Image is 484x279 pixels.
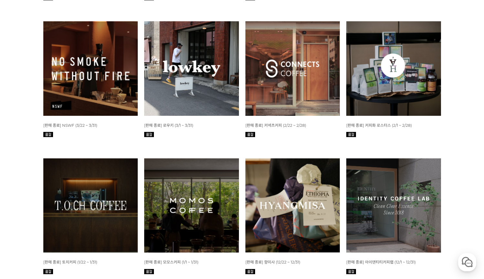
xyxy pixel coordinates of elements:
[83,204,124,221] a: 설정
[346,123,412,128] a: [판매 종료] 커피화 로스터스 (2/1 ~ 2/28)
[20,214,24,219] span: 홈
[144,132,154,137] img: 품절
[144,158,239,253] img: 1월 커피 월픽 모모스
[43,123,97,128] a: [판매 종료] NSWF (3/22 ~ 3/31)
[100,214,108,219] span: 설정
[346,158,441,253] img: 12월 커피 월픽 아이덴티티커피랩
[144,269,154,274] img: 품절
[245,259,300,264] a: [판매 종료] 향미사 (12/22 ~ 12/31)
[144,21,239,116] img: 3월 커피 월픽 로우키
[43,21,138,116] img: 2월 커피 스몰월픽 NSWF(노스모크위드아웃파이어)
[43,158,138,253] img: 1월 커피 스몰월픽 토치커피
[59,214,67,220] span: 대화
[245,21,340,116] img: 2월 커피 스몰월픽 커넥츠커피
[346,259,416,264] a: [판매 종료] 아이덴티티커피랩 (12/1 ~ 12/31)
[346,269,356,274] img: 품절
[43,259,97,264] a: [판매 종료] 토치커피 (1/22 ~ 1/31)
[245,269,255,274] img: 품절
[144,123,193,128] a: [판매 종료] 로우키 (3/1 ~ 3/31)
[43,132,53,137] img: 품절
[346,21,441,116] img: 2월 커피 월픽 커피화 로스터스
[43,269,53,274] img: 품절
[245,123,306,128] a: [판매 종료] 커넥츠커피 (2/22 ~ 2/28)
[144,259,199,264] a: [판매 종료] 모모스커피 (1/1 ~ 1/31)
[43,204,83,221] a: 대화
[245,132,255,137] img: 품절
[245,158,340,253] img: 12월 커피 스몰월픽 향미사
[346,132,356,137] img: 품절
[2,204,43,221] a: 홈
